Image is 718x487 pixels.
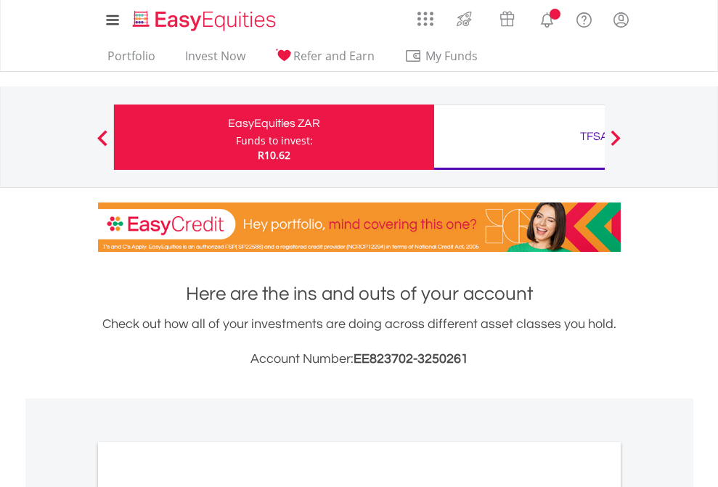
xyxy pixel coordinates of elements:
a: My Profile [603,4,640,36]
img: EasyEquities_Logo.png [130,9,282,33]
a: FAQ's and Support [566,4,603,33]
span: R10.62 [258,148,290,162]
span: My Funds [404,46,499,65]
h3: Account Number: [98,349,621,369]
span: EE823702-3250261 [354,352,468,366]
a: Invest Now [179,49,251,71]
div: Check out how all of your investments are doing across different asset classes you hold. [98,314,621,369]
a: Refer and Earn [269,49,380,71]
a: Notifications [529,4,566,33]
img: grid-menu-icon.svg [417,11,433,27]
a: AppsGrid [408,4,443,27]
button: Previous [88,137,117,152]
a: Home page [127,4,282,33]
div: Funds to invest: [236,134,313,148]
div: EasyEquities ZAR [123,113,425,134]
a: Vouchers [486,4,529,30]
img: thrive-v2.svg [452,7,476,30]
a: Portfolio [102,49,161,71]
img: vouchers-v2.svg [495,7,519,30]
span: Refer and Earn [293,48,375,64]
button: Next [601,137,630,152]
h1: Here are the ins and outs of your account [98,281,621,307]
img: EasyCredit Promotion Banner [98,202,621,252]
